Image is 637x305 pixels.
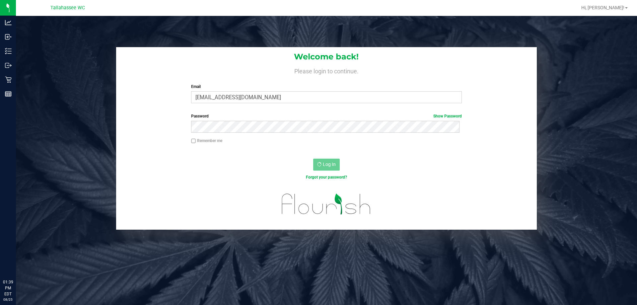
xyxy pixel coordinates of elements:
[191,84,461,90] label: Email
[191,139,196,143] input: Remember me
[313,159,340,171] button: Log In
[5,76,12,83] inline-svg: Retail
[3,297,13,302] p: 08/25
[5,91,12,97] inline-svg: Reports
[3,279,13,297] p: 01:39 PM EDT
[5,62,12,69] inline-svg: Outbound
[191,114,209,118] span: Password
[323,162,336,167] span: Log In
[306,175,347,180] a: Forgot your password?
[581,5,624,10] span: Hi, [PERSON_NAME]!
[5,19,12,26] inline-svg: Analytics
[433,114,462,118] a: Show Password
[274,187,379,221] img: flourish_logo.svg
[50,5,85,11] span: Tallahassee WC
[5,34,12,40] inline-svg: Inbound
[116,66,537,74] h4: Please login to continue.
[191,138,222,144] label: Remember me
[116,52,537,61] h1: Welcome back!
[5,48,12,54] inline-svg: Inventory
